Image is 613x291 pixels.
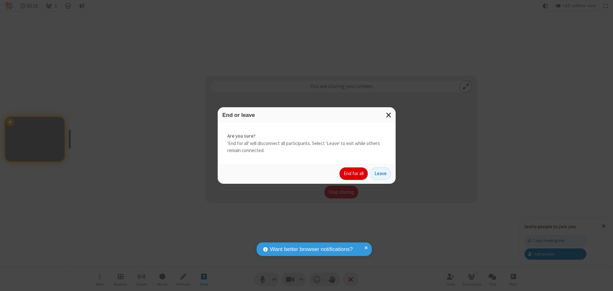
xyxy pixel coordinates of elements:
[223,112,391,118] h3: End or leave
[382,107,396,123] button: Close modal
[340,167,368,180] button: End for all
[218,123,396,164] div: 'End for all' will disconnect all participants. Select 'Leave' to exit while others remain connec...
[270,245,353,254] span: Want better browser notifications?
[227,133,386,140] strong: Are you sure?
[370,167,391,180] button: Leave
